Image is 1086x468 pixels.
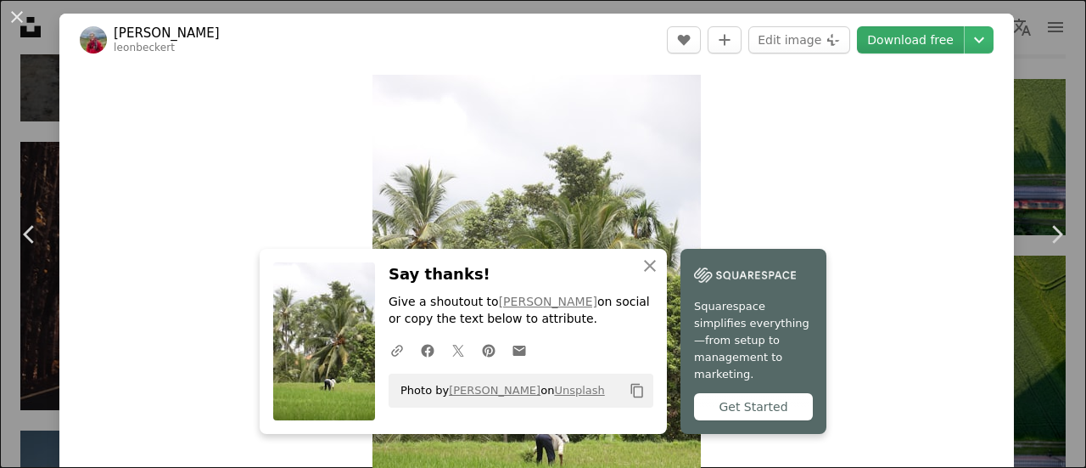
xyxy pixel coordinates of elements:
p: Give a shoutout to on social or copy the text below to attribute. [389,294,653,328]
button: Choose download size [965,26,994,54]
button: Like [667,26,701,54]
h3: Say thanks! [389,262,653,287]
a: Download free [857,26,964,54]
span: Photo by on [392,377,605,404]
a: Share on Twitter [443,333,473,367]
a: Squarespace simplifies everything—from setup to management to marketing.Get Started [680,249,826,434]
a: Share on Pinterest [473,333,504,367]
a: [PERSON_NAME] [499,295,597,308]
button: Add to Collection [708,26,742,54]
a: Unsplash [554,384,604,397]
a: Share over email [504,333,535,367]
a: leonbeckert [114,42,175,54]
button: Copy to clipboard [623,376,652,405]
a: [PERSON_NAME] [449,384,540,397]
a: [PERSON_NAME] [114,25,220,42]
button: Edit image [748,26,850,54]
a: Next [1027,153,1086,316]
a: Share on Facebook [412,333,443,367]
img: Go to Leon Beckert's profile [80,26,107,54]
img: file-1747939142011-51e5cc87e3c9 [694,262,796,288]
span: Squarespace simplifies everything—from setup to management to marketing. [694,298,813,383]
div: Get Started [694,393,813,420]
